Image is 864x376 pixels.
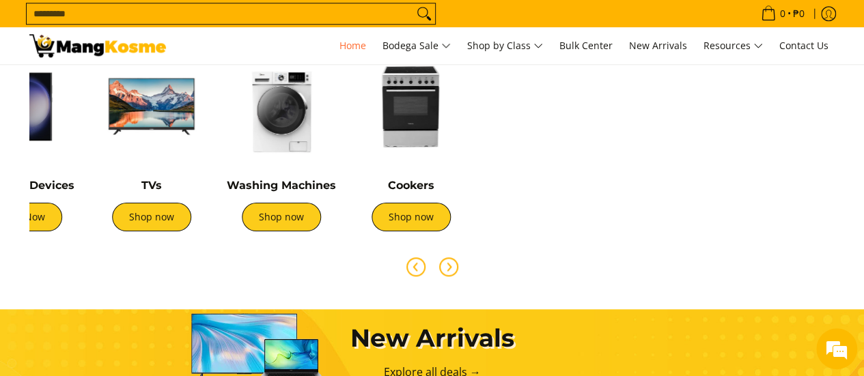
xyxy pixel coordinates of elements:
span: • [757,6,809,21]
button: Search [413,3,435,24]
a: Resources [697,27,770,64]
a: Bodega Sale [376,27,458,64]
a: Bulk Center [553,27,619,64]
a: Contact Us [772,27,835,64]
span: Bulk Center [559,39,613,52]
button: Next [434,252,464,282]
nav: Main Menu [180,27,835,64]
span: 0 [778,9,788,18]
span: Shop by Class [467,38,543,55]
a: Shop by Class [460,27,550,64]
a: New Arrivals [622,27,694,64]
a: Washing Machines [227,179,336,192]
span: Home [339,39,366,52]
a: Cookers [388,179,434,192]
span: Contact Us [779,39,828,52]
a: TVs [141,179,162,192]
img: Cookers [353,48,469,164]
img: Mang Kosme: Your Home Appliances Warehouse Sale Partner! [29,34,166,57]
button: Previous [401,252,431,282]
span: New Arrivals [629,39,687,52]
span: Bodega Sale [382,38,451,55]
a: Shop now [242,203,321,231]
span: Resources [703,38,763,55]
a: Home [333,27,373,64]
a: Shop now [112,203,191,231]
span: ₱0 [791,9,807,18]
img: TVs [94,48,210,164]
img: Washing Machines [223,48,339,164]
a: Shop now [372,203,451,231]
